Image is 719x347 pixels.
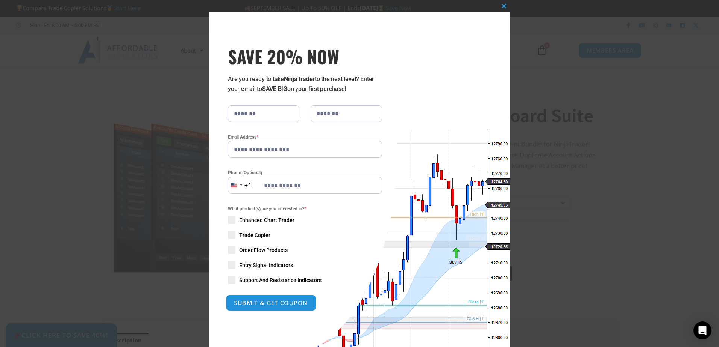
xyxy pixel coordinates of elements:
strong: NinjaTrader [284,75,315,83]
h3: SAVE 20% NOW [228,46,382,67]
p: Are you ready to take to the next level? Enter your email to on your first purchase! [228,74,382,94]
strong: SAVE BIG [262,85,287,92]
label: Email Address [228,133,382,141]
div: +1 [244,181,252,190]
span: Enhanced Chart Trader [239,216,294,224]
span: Support And Resistance Indicators [239,276,322,284]
button: SUBMIT & GET COUPON [226,295,316,311]
span: What product(s) are you interested in? [228,205,382,213]
label: Support And Resistance Indicators [228,276,382,284]
div: Open Intercom Messenger [693,321,711,339]
span: Entry Signal Indicators [239,261,293,269]
label: Trade Copier [228,231,382,239]
label: Enhanced Chart Trader [228,216,382,224]
label: Phone (Optional) [228,169,382,177]
span: Order Flow Products [239,246,288,254]
label: Order Flow Products [228,246,382,254]
button: Selected country [228,177,252,194]
span: Trade Copier [239,231,270,239]
label: Entry Signal Indicators [228,261,382,269]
